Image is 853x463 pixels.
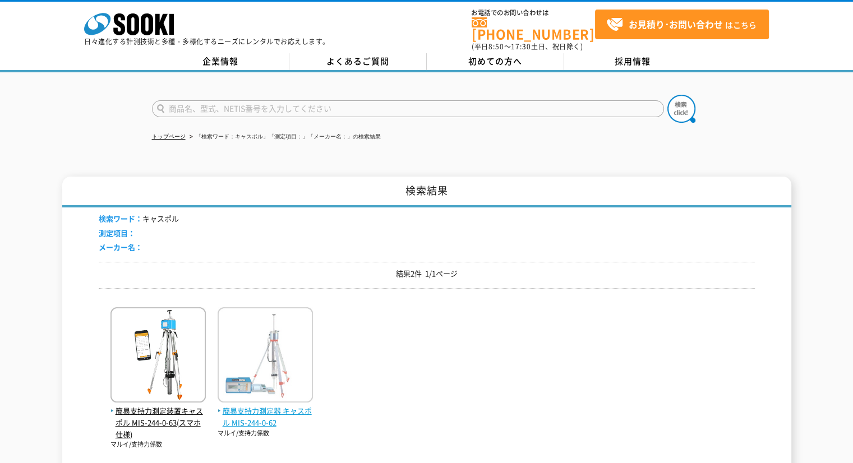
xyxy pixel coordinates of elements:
a: お見積り･お問い合わせはこちら [595,10,769,39]
a: トップページ [152,133,186,140]
span: 8:50 [488,41,504,52]
li: キャスポル [99,213,179,225]
img: MIS-244-0-63(スマホ仕様) [110,307,206,405]
a: 簡易支持力測定装置キャスポル MIS-244-0-63(スマホ仕様) [110,393,206,440]
span: 測定項目： [99,228,135,238]
p: 日々進化する計測技術と多種・多様化するニーズにレンタルでお応えします。 [84,38,330,45]
a: よくあるご質問 [289,53,427,70]
span: 初めての方へ [468,55,522,67]
span: (平日 ～ 土日、祝日除く) [472,41,583,52]
a: 企業情報 [152,53,289,70]
span: 検索ワード： [99,213,142,224]
strong: お見積り･お問い合わせ [629,17,723,31]
li: 「検索ワード：キャスポル」「測定項目：」「メーカー名：」の検索結果 [187,131,381,143]
p: 結果2件 1/1ページ [99,268,755,280]
p: マルイ/支持力係数 [110,440,206,450]
a: [PHONE_NUMBER] [472,17,595,40]
span: お電話でのお問い合わせは [472,10,595,16]
span: 簡易支持力測定器 キャスポル MIS-244-0-62 [218,405,313,429]
input: 商品名、型式、NETIS番号を入力してください [152,100,664,117]
span: メーカー名： [99,242,142,252]
a: 採用情報 [564,53,702,70]
a: 初めての方へ [427,53,564,70]
span: 17:30 [511,41,531,52]
span: はこちら [606,16,757,33]
a: 簡易支持力測定器 キャスポル MIS-244-0-62 [218,393,313,428]
span: 簡易支持力測定装置キャスポル MIS-244-0-63(スマホ仕様) [110,405,206,440]
p: マルイ/支持力係数 [218,429,313,438]
img: キャスポル MIS-244-0-62 [218,307,313,405]
img: btn_search.png [667,95,695,123]
h1: 検索結果 [62,177,791,207]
